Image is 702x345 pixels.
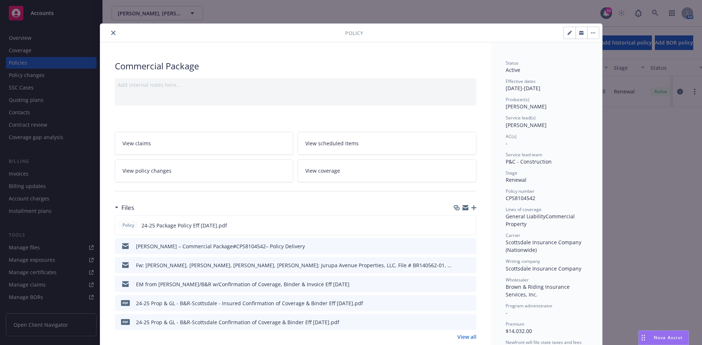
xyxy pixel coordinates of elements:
div: EM from [PERSON_NAME]/B&R w/Confirmation of Coverage, Binder & Invoice Eff [DATE] [136,280,350,288]
div: [PERSON_NAME] – Commercial Package#CPS8104542– Policy Delivery [136,242,305,250]
span: [PERSON_NAME] [506,103,547,110]
span: Service lead(s) [506,115,536,121]
span: Lines of coverage [506,206,541,212]
button: preview file [467,280,473,288]
span: Premium [506,321,524,327]
span: Nova Assist [654,334,683,341]
span: View scheduled items [305,139,359,147]
button: download file [455,222,461,229]
span: - [506,309,507,316]
span: General Liability [506,213,546,220]
a: View claims [115,132,294,155]
span: Brown & Riding Insurance Services, Inc. [506,283,571,298]
span: Producer(s) [506,96,529,103]
button: preview file [467,318,473,326]
span: Effective dates [506,78,536,84]
span: Program administrator [506,303,552,309]
a: View coverage [298,159,476,182]
span: pdf [121,300,130,306]
a: View all [457,333,476,341]
div: Drag to move [639,331,648,345]
a: View scheduled items [298,132,476,155]
button: download file [455,261,461,269]
span: 24-25 Package Policy Eff [DATE].pdf [141,222,227,229]
span: AC(s) [506,133,517,139]
span: - [506,140,507,147]
span: Policy [345,29,363,37]
span: pdf [121,319,130,325]
span: $14,032.00 [506,327,532,334]
span: P&C - Construction [506,158,552,165]
div: Files [115,203,134,212]
span: View policy changes [122,167,171,175]
h3: Files [121,203,134,212]
span: View claims [122,139,151,147]
div: 24-25 Prop & GL - B&R-Scottsdale - Insured Confirmation of Coverage & Binder Eff [DATE].pdf [136,299,363,307]
button: download file [455,242,461,250]
span: [PERSON_NAME] [506,122,547,129]
div: Fw: [PERSON_NAME], [PERSON_NAME], [PERSON_NAME], [PERSON_NAME]; Jurupa Avenue Properties, LLC, Fi... [136,261,452,269]
span: Active [506,66,520,73]
span: Policy number [506,188,535,194]
button: download file [455,299,461,307]
div: [DATE] - [DATE] [506,78,588,92]
span: Renewal [506,176,526,183]
button: download file [455,280,461,288]
button: preview file [467,261,473,269]
button: preview file [467,299,473,307]
div: 24-25 Prop & GL - B&R-Scottsdale Confirmation of Coverage & Binder Eff [DATE].pdf [136,318,339,326]
span: Status [506,60,518,66]
span: View coverage [305,167,340,175]
div: Add internal notes here... [118,81,473,89]
button: Nova Assist [638,330,689,345]
button: download file [455,318,461,326]
button: preview file [467,242,473,250]
span: Carrier [506,232,520,238]
span: Writing company [506,258,540,264]
span: Policy [121,222,136,229]
div: Commercial Package [115,60,476,72]
span: CPS8104542 [506,195,535,202]
span: Commercial Property [506,213,576,227]
span: Stage [506,170,517,176]
a: View policy changes [115,159,294,182]
span: Scottsdale Insurance Company [506,265,581,272]
span: Service lead team [506,152,542,158]
button: close [109,28,118,37]
span: Wholesaler [506,277,529,283]
span: Scottsdale Insurance Company (Nationwide) [506,239,583,253]
button: preview file [467,222,473,229]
